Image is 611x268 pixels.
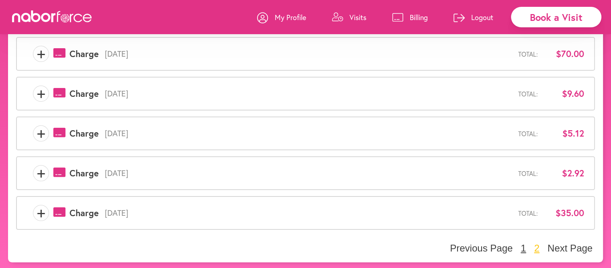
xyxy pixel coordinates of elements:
[69,49,99,59] span: Charge
[33,205,49,221] span: +
[448,242,515,254] button: Previous Page
[99,129,518,138] span: [DATE]
[332,5,366,29] a: Visits
[544,88,584,99] span: $9.60
[518,90,538,98] span: Total:
[518,130,538,137] span: Total:
[518,50,538,58] span: Total:
[349,12,366,22] p: Visits
[410,12,428,22] p: Billing
[69,168,99,178] span: Charge
[518,242,528,254] button: 1
[511,7,601,27] div: Book a Visit
[471,12,493,22] p: Logout
[518,209,538,217] span: Total:
[99,49,518,59] span: [DATE]
[544,49,584,59] span: $70.00
[33,125,49,141] span: +
[545,242,595,254] button: Next Page
[33,165,49,181] span: +
[257,5,306,29] a: My Profile
[275,12,306,22] p: My Profile
[544,128,584,139] span: $5.12
[99,208,518,218] span: [DATE]
[532,242,542,254] button: 2
[33,46,49,62] span: +
[392,5,428,29] a: Billing
[544,168,584,178] span: $2.92
[69,128,99,139] span: Charge
[33,86,49,102] span: +
[518,170,538,177] span: Total:
[454,5,493,29] a: Logout
[69,208,99,218] span: Charge
[99,89,518,98] span: [DATE]
[99,168,518,178] span: [DATE]
[544,208,584,218] span: $35.00
[69,88,99,99] span: Charge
